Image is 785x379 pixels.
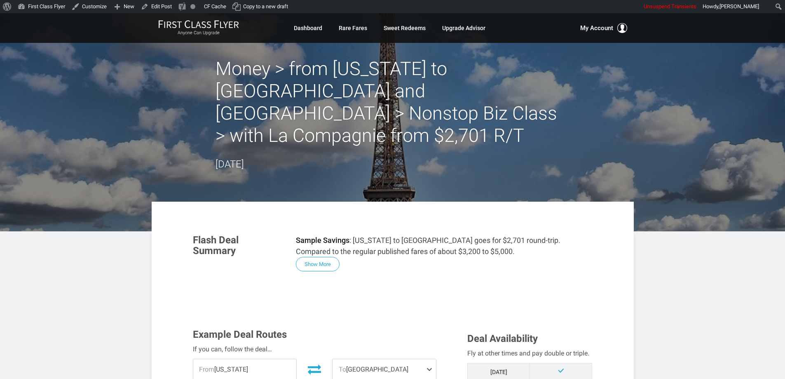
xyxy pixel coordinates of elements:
[644,3,696,9] span: Unsuspend Transients
[339,365,346,373] span: To
[580,23,613,33] span: My Account
[303,360,326,378] button: Invert Route Direction
[193,329,287,340] span: Example Deal Routes
[193,344,437,355] div: If you can, follow the deal…
[158,30,239,36] small: Anyone Can Upgrade
[296,257,340,271] button: Show More
[442,21,485,35] a: Upgrade Advisor
[158,20,239,28] img: First Class Flyer
[339,21,367,35] a: Rare Fares
[384,21,426,35] a: Sweet Redeems
[216,58,570,147] h2: Money > from [US_STATE] to [GEOGRAPHIC_DATA] and [GEOGRAPHIC_DATA] > Nonstop Biz Class > with La ...
[296,236,349,245] strong: Sample Savings
[296,235,593,257] p: : [US_STATE] to [GEOGRAPHIC_DATA] goes for $2,701 round-trip. Compared to the regular published f...
[294,21,322,35] a: Dashboard
[193,235,284,257] h3: Flash Deal Summary
[158,20,239,36] a: First Class FlyerAnyone Can Upgrade
[216,158,244,170] time: [DATE]
[580,23,627,33] button: My Account
[719,3,759,9] span: [PERSON_NAME]
[467,333,538,344] span: Deal Availability
[199,365,214,373] span: From
[467,348,592,359] div: Fly at other times and pay double or triple.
